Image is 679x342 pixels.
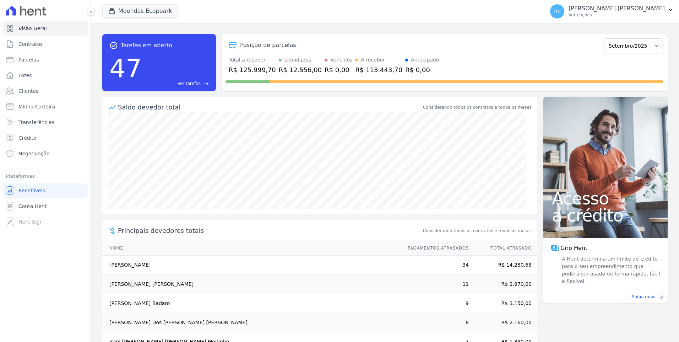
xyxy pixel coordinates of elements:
a: Minha Carteira [3,100,88,114]
div: Plataformas [6,172,85,181]
div: Total a receber [229,56,276,64]
td: [PERSON_NAME] Dos [PERSON_NAME] [PERSON_NAME] [102,313,401,332]
span: RL [554,9,560,14]
span: Lotes [18,72,32,79]
td: 11 [401,275,469,294]
span: east [658,294,663,300]
span: east [203,81,209,86]
span: Tarefas em aberto [121,41,172,50]
div: Posição de parcelas [240,41,296,49]
td: R$ 14.280,68 [469,256,537,275]
div: 47 [109,50,142,87]
span: Recebíveis [18,187,45,194]
span: Ver tarefas [178,80,201,87]
td: [PERSON_NAME] [PERSON_NAME] [102,275,401,294]
a: Transferências [3,115,88,129]
div: R$ 0,00 [325,65,352,75]
a: Clientes [3,84,88,98]
a: Saiba mais east [548,294,663,300]
td: R$ 2.160,00 [469,313,537,332]
div: Saldo devedor total [118,102,422,112]
a: Negativação [3,146,88,161]
a: Recebíveis [3,183,88,198]
button: Moendas Ecopoark [102,4,178,18]
a: Lotes [3,68,88,82]
div: A receber [361,56,385,64]
td: [PERSON_NAME] Badaro [102,294,401,313]
span: Acesso [552,190,659,207]
div: Antecipado [411,56,439,64]
span: Negativação [18,150,50,157]
div: R$ 113.443,70 [355,65,402,75]
div: Vencidos [330,56,352,64]
span: Conta Hent [18,203,47,210]
div: R$ 12.556,00 [279,65,322,75]
div: R$ 125.999,70 [229,65,276,75]
span: Transferências [18,119,54,126]
td: R$ 3.150,00 [469,294,537,313]
span: Saiba mais [632,294,655,300]
th: Nome [102,241,401,256]
a: Crédito [3,131,88,145]
span: Parcelas [18,56,39,63]
span: Clientes [18,87,38,95]
button: RL [PERSON_NAME] [PERSON_NAME] Ver opções [544,1,679,21]
td: [PERSON_NAME] [102,256,401,275]
a: Visão Geral [3,21,88,36]
td: R$ 2.970,00 [469,275,537,294]
span: Crédito [18,134,37,141]
div: R$ 0,00 [405,65,439,75]
a: Contratos [3,37,88,51]
td: 9 [401,294,469,313]
a: Conta Hent [3,199,88,213]
span: Principais devedores totais [118,226,422,235]
span: Considerando todos os contratos e todos os meses [423,228,532,234]
span: a crédito [552,207,659,224]
a: Ver tarefas east [145,80,209,87]
div: Liquidados [284,56,311,64]
span: Giro Hent [560,244,587,252]
th: Total Atrasado [469,241,537,256]
span: Contratos [18,41,43,48]
td: 34 [401,256,469,275]
td: 8 [401,313,469,332]
span: A Hent determina um limite de crédito para o seu empreendimento que poderá ser usado de forma ráp... [560,255,661,285]
p: [PERSON_NAME] [PERSON_NAME] [569,5,665,12]
div: Considerando todos os contratos e todos os meses [423,104,532,111]
p: Ver opções [569,12,665,18]
th: Pagamentos Atrasados [401,241,469,256]
a: Parcelas [3,53,88,67]
span: Minha Carteira [18,103,55,110]
span: Visão Geral [18,25,47,32]
span: task_alt [109,41,118,50]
